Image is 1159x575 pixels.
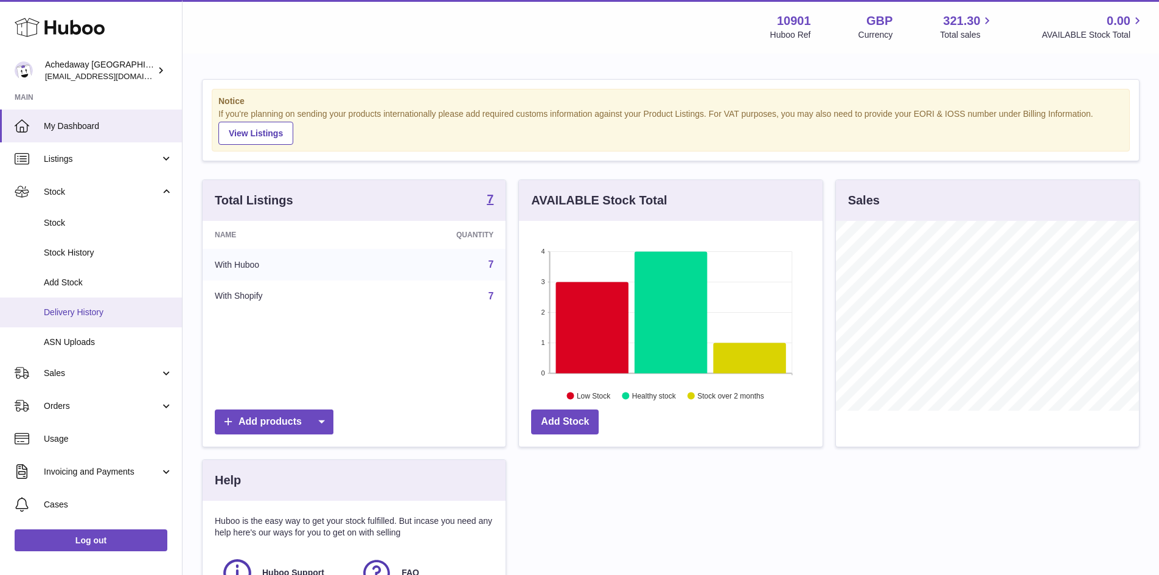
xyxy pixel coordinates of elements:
[487,193,493,207] a: 7
[203,249,366,281] td: With Huboo
[218,122,293,145] a: View Listings
[44,433,173,445] span: Usage
[943,13,980,29] span: 321.30
[218,96,1123,107] strong: Notice
[44,186,160,198] span: Stock
[1042,29,1144,41] span: AVAILABLE Stock Total
[218,108,1123,145] div: If you're planning on sending your products internationally please add required customs informati...
[632,391,677,400] text: Healthy stock
[15,529,167,551] a: Log out
[541,308,545,316] text: 2
[45,59,155,82] div: Achedaway [GEOGRAPHIC_DATA]
[366,221,506,249] th: Quantity
[770,29,811,41] div: Huboo Ref
[858,29,893,41] div: Currency
[1042,13,1144,41] a: 0.00 AVAILABLE Stock Total
[44,466,160,478] span: Invoicing and Payments
[45,71,179,81] span: [EMAIL_ADDRESS][DOMAIN_NAME]
[44,499,173,511] span: Cases
[488,291,493,301] a: 7
[44,400,160,412] span: Orders
[940,29,994,41] span: Total sales
[215,409,333,434] a: Add products
[44,153,160,165] span: Listings
[848,192,880,209] h3: Sales
[215,472,241,489] h3: Help
[44,120,173,132] span: My Dashboard
[203,281,366,312] td: With Shopify
[541,278,545,285] text: 3
[44,217,173,229] span: Stock
[541,339,545,346] text: 1
[531,409,599,434] a: Add Stock
[215,192,293,209] h3: Total Listings
[44,277,173,288] span: Add Stock
[1107,13,1130,29] span: 0.00
[44,336,173,348] span: ASN Uploads
[215,515,493,538] p: Huboo is the easy way to get your stock fulfilled. But incase you need any help here's our ways f...
[698,391,764,400] text: Stock over 2 months
[577,391,611,400] text: Low Stock
[541,369,545,377] text: 0
[44,307,173,318] span: Delivery History
[487,193,493,205] strong: 7
[44,368,160,379] span: Sales
[203,221,366,249] th: Name
[15,61,33,80] img: admin@newpb.co.uk
[866,13,893,29] strong: GBP
[44,247,173,259] span: Stock History
[777,13,811,29] strong: 10901
[940,13,994,41] a: 321.30 Total sales
[541,248,545,255] text: 4
[488,259,493,270] a: 7
[531,192,667,209] h3: AVAILABLE Stock Total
